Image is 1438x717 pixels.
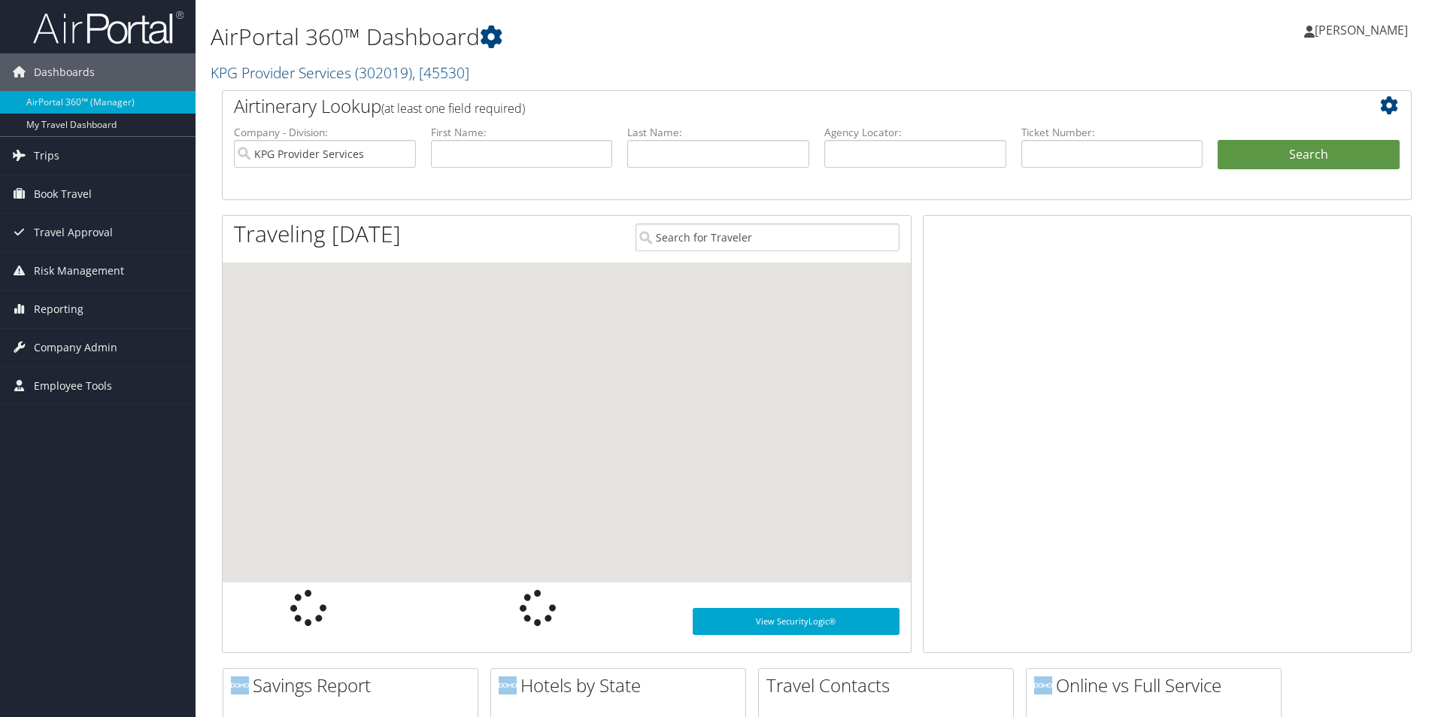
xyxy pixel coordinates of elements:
label: Ticket Number: [1021,125,1203,140]
h1: Traveling [DATE] [234,218,401,250]
img: airportal-logo.png [33,10,184,45]
h2: Airtinerary Lookup [234,93,1300,119]
img: domo-logo.png [499,676,517,694]
span: [PERSON_NAME] [1315,22,1408,38]
a: View SecurityLogic® [693,608,900,635]
span: , [ 45530 ] [412,62,469,83]
a: KPG Provider Services [211,62,469,83]
span: Company Admin [34,329,117,366]
h1: AirPortal 360™ Dashboard [211,21,1019,53]
img: domo-logo.png [1034,676,1052,694]
h2: Savings Report [231,673,478,698]
button: Search [1218,140,1400,170]
span: Dashboards [34,53,95,91]
a: [PERSON_NAME] [1304,8,1423,53]
span: Reporting [34,290,83,328]
label: Last Name: [627,125,809,140]
span: (at least one field required) [381,100,525,117]
label: Agency Locator: [824,125,1006,140]
span: ( 302019 ) [355,62,412,83]
span: Book Travel [34,175,92,213]
h2: Travel Contacts [766,673,1013,698]
label: First Name: [431,125,613,140]
span: Risk Management [34,252,124,290]
span: Employee Tools [34,367,112,405]
input: Search for Traveler [636,223,900,251]
h2: Hotels by State [499,673,745,698]
label: Company - Division: [234,125,416,140]
span: Travel Approval [34,214,113,251]
img: domo-logo.png [231,676,249,694]
h2: Online vs Full Service [1034,673,1281,698]
span: Trips [34,137,59,175]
